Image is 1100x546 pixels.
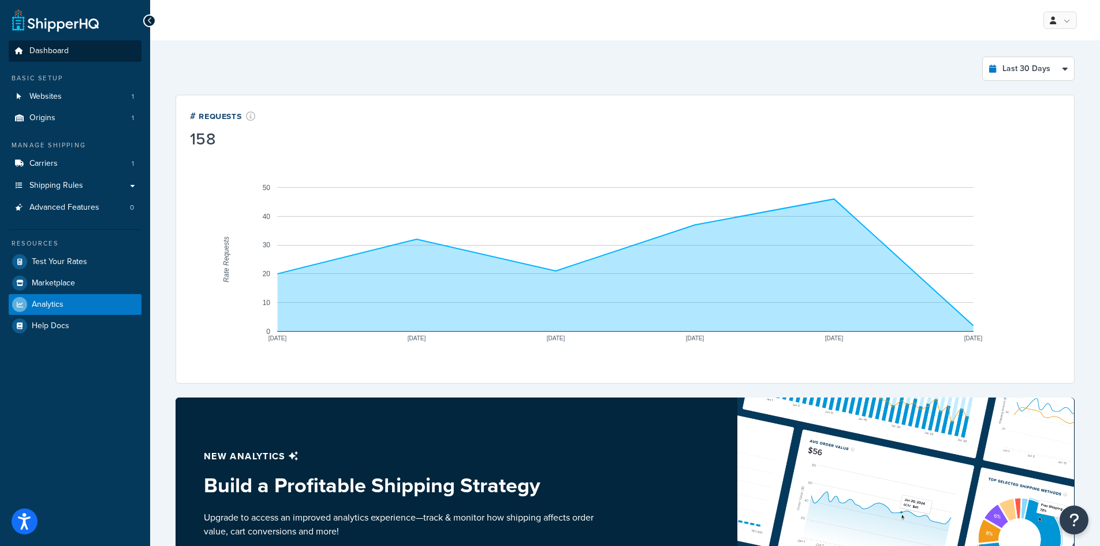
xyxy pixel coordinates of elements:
[132,92,134,102] span: 1
[9,86,141,107] a: Websites1
[9,294,141,315] a: Analytics
[547,335,565,341] text: [DATE]
[263,270,271,278] text: 20
[263,241,271,249] text: 30
[269,335,287,341] text: [DATE]
[222,236,230,282] text: Rate Requests
[9,251,141,272] a: Test Your Rates
[9,140,141,150] div: Manage Shipping
[9,73,141,83] div: Basic Setup
[266,328,270,336] text: 0
[190,150,1060,369] svg: A chart.
[32,321,69,331] span: Help Docs
[9,40,141,62] a: Dashboard
[825,335,844,341] text: [DATE]
[686,335,704,341] text: [DATE]
[9,273,141,294] a: Marketplace
[32,278,75,288] span: Marketplace
[29,113,55,123] span: Origins
[29,181,83,191] span: Shipping Rules
[204,448,598,465] p: New analytics
[9,197,141,218] li: Advanced Features
[9,175,141,196] a: Shipping Rules
[130,203,134,213] span: 0
[263,299,271,307] text: 10
[9,153,141,174] a: Carriers1
[9,315,141,336] a: Help Docs
[9,197,141,218] a: Advanced Features0
[1060,506,1088,534] button: Open Resource Center
[132,159,134,169] span: 1
[32,300,64,310] span: Analytics
[408,335,426,341] text: [DATE]
[190,109,256,122] div: # Requests
[964,335,983,341] text: [DATE]
[9,107,141,129] a: Origins1
[9,86,141,107] li: Websites
[29,92,62,102] span: Websites
[263,213,271,221] text: 40
[204,474,598,497] h3: Build a Profitable Shipping Strategy
[29,159,58,169] span: Carriers
[29,46,69,56] span: Dashboard
[32,257,87,267] span: Test Your Rates
[9,239,141,248] div: Resources
[263,184,271,192] text: 50
[190,131,256,147] div: 158
[204,511,598,538] p: Upgrade to access an improved analytics experience—track & monitor how shipping affects order val...
[132,113,134,123] span: 1
[9,153,141,174] li: Carriers
[29,203,99,213] span: Advanced Features
[9,107,141,129] li: Origins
